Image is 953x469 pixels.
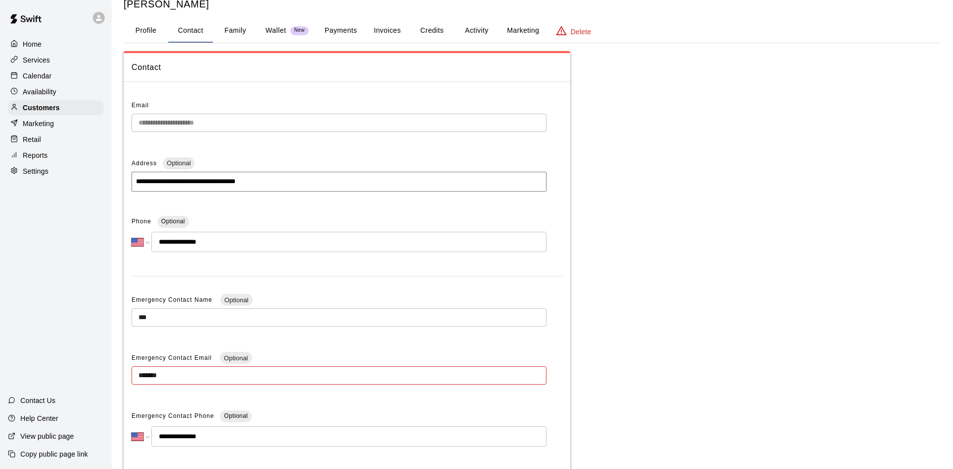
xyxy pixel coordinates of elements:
[132,296,214,303] span: Emergency Contact Name
[8,68,104,83] a: Calendar
[8,132,104,147] a: Retail
[23,87,57,97] p: Availability
[20,413,58,423] p: Help Center
[20,431,74,441] p: View public page
[220,354,252,362] span: Optional
[23,39,42,49] p: Home
[213,19,258,43] button: Family
[23,134,41,144] p: Retail
[220,296,252,304] span: Optional
[8,37,104,52] a: Home
[23,103,60,113] p: Customers
[409,19,454,43] button: Credits
[168,19,213,43] button: Contact
[20,449,88,459] p: Copy public page link
[124,19,941,43] div: basic tabs example
[163,159,195,167] span: Optional
[499,19,547,43] button: Marketing
[8,84,104,99] a: Availability
[132,114,546,132] div: The email of an existing customer can only be changed by the customer themselves at https://book....
[23,71,52,81] p: Calendar
[454,19,499,43] button: Activity
[132,214,151,230] span: Phone
[132,408,214,424] span: Emergency Contact Phone
[23,55,50,65] p: Services
[132,102,149,109] span: Email
[132,354,214,361] span: Emergency Contact Email
[8,53,104,67] a: Services
[224,412,248,419] span: Optional
[23,119,54,129] p: Marketing
[132,160,157,167] span: Address
[8,116,104,131] a: Marketing
[290,27,309,34] span: New
[365,19,409,43] button: Invoices
[124,19,168,43] button: Profile
[8,100,104,115] a: Customers
[23,150,48,160] p: Reports
[571,27,591,37] p: Delete
[317,19,365,43] button: Payments
[23,166,49,176] p: Settings
[132,61,562,74] span: Contact
[161,218,185,225] span: Optional
[8,164,104,179] a: Settings
[8,148,104,163] a: Reports
[20,396,56,405] p: Contact Us
[266,25,286,36] p: Wallet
